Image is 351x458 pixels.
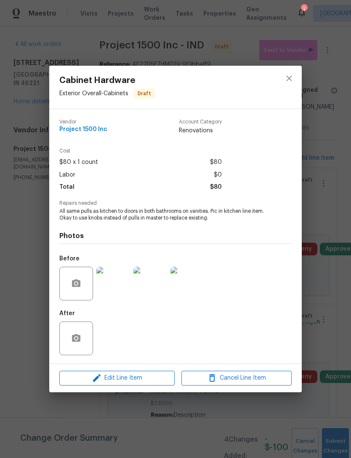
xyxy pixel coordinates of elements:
[179,119,222,125] span: Account Category
[59,232,292,240] h4: Photos
[184,373,289,383] span: Cancel Line Item
[210,181,222,193] span: $80
[59,91,128,96] span: Exterior Overall - Cabinets
[59,126,107,133] span: Project 1500 Inc
[59,76,155,85] span: Cabinet Hardware
[279,68,299,88] button: close
[59,181,74,193] span: Total
[181,371,292,386] button: Cancel Line Item
[59,201,292,206] span: Repairs needed
[214,169,222,181] span: $0
[59,148,222,154] span: Cost
[59,256,80,262] h5: Before
[59,169,75,181] span: Labor
[62,373,172,383] span: Edit Line Item
[134,89,154,98] span: Draft
[59,311,75,316] h5: After
[301,5,307,13] div: 1
[59,208,269,222] span: All same pulls as kitchen to doors in both bathrooms on vanities. Pic in kitchen line item. Okay ...
[59,156,98,169] span: $80 x 1 count
[59,371,175,386] button: Edit Line Item
[179,126,222,135] span: Renovations
[59,119,107,125] span: Vendor
[210,156,222,169] span: $80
